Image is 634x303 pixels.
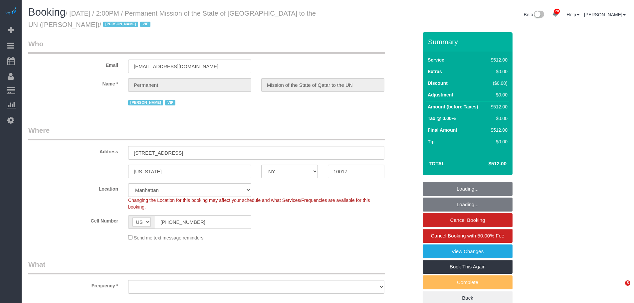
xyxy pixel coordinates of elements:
label: Frequency * [23,280,123,289]
small: / [DATE] / 2:00PM / Permanent Mission of the State of [GEOGRAPHIC_DATA] to the UN ([PERSON_NAME]) [28,10,316,28]
label: Address [23,146,123,155]
div: $512.00 [488,127,508,133]
div: ($0.00) [488,80,508,86]
div: $0.00 [488,138,508,145]
div: $512.00 [488,103,508,110]
a: Beta [524,12,544,17]
span: [PERSON_NAME] [103,22,138,27]
legend: What [28,259,385,274]
span: / [100,21,153,28]
label: Name * [23,78,123,87]
h3: Summary [428,38,509,46]
input: Email [128,60,251,73]
div: $0.00 [488,115,508,122]
span: VIP [140,22,150,27]
label: Email [23,60,123,69]
label: Tax @ 0.00% [428,115,456,122]
a: 20 [549,7,562,21]
h4: $512.00 [469,161,507,167]
input: Cell Number [155,215,251,229]
label: Amount (before Taxes) [428,103,478,110]
label: Tip [428,138,435,145]
div: $512.00 [488,57,508,63]
a: Help [566,12,579,17]
label: Extras [428,68,442,75]
input: First Name [128,78,251,92]
span: 20 [554,9,560,14]
input: Last Name [261,78,384,92]
label: Final Amount [428,127,457,133]
img: Automaid Logo [4,7,17,16]
a: View Changes [423,244,513,258]
span: 5 [625,280,630,286]
label: Adjustment [428,91,453,98]
label: Location [23,183,123,192]
span: Booking [28,6,66,18]
strong: Total [429,161,445,166]
span: VIP [165,100,175,105]
span: [PERSON_NAME] [128,100,163,105]
div: $0.00 [488,68,508,75]
a: Cancel Booking with 50.00% Fee [423,229,513,243]
a: [PERSON_NAME] [584,12,626,17]
input: City [128,165,251,178]
legend: Who [28,39,385,54]
label: Service [428,57,444,63]
span: Changing the Location for this booking may affect your schedule and what Services/Frequencies are... [128,198,370,210]
iframe: Intercom live chat [611,280,627,296]
label: Discount [428,80,448,86]
legend: Where [28,125,385,140]
span: Cancel Booking with 50.00% Fee [431,233,505,238]
img: New interface [533,11,544,19]
a: Book This Again [423,260,513,274]
input: Zip Code [328,165,384,178]
span: Send me text message reminders [134,235,203,240]
label: Cell Number [23,215,123,224]
a: Cancel Booking [423,213,513,227]
div: $0.00 [488,91,508,98]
